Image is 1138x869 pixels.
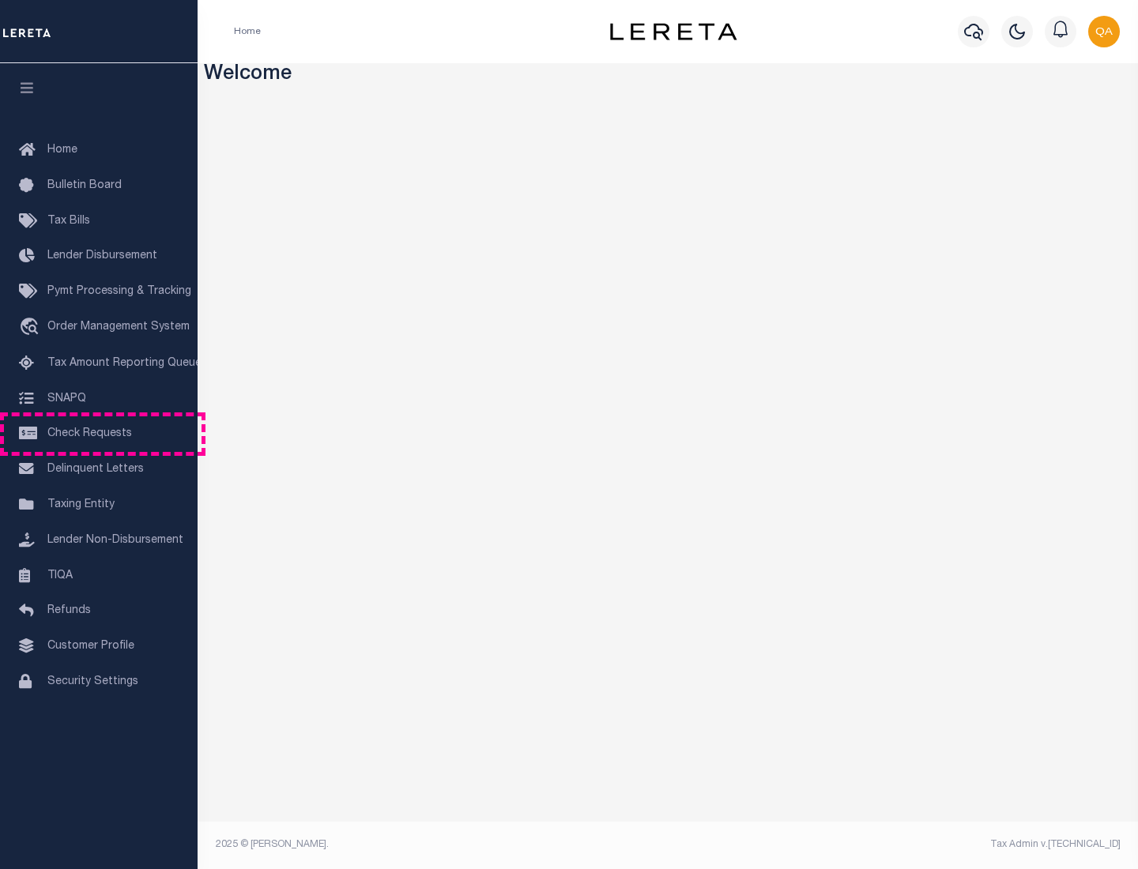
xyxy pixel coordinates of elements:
[1088,16,1120,47] img: svg+xml;base64,PHN2ZyB4bWxucz0iaHR0cDovL3d3dy53My5vcmcvMjAwMC9zdmciIHBvaW50ZXItZXZlbnRzPSJub25lIi...
[204,837,669,852] div: 2025 © [PERSON_NAME].
[47,676,138,687] span: Security Settings
[47,145,77,156] span: Home
[680,837,1121,852] div: Tax Admin v.[TECHNICAL_ID]
[47,322,190,333] span: Order Management System
[47,428,132,439] span: Check Requests
[47,216,90,227] span: Tax Bills
[47,180,122,191] span: Bulletin Board
[47,535,183,546] span: Lender Non-Disbursement
[234,24,261,39] li: Home
[47,358,202,369] span: Tax Amount Reporting Queue
[47,641,134,652] span: Customer Profile
[47,464,144,475] span: Delinquent Letters
[47,250,157,261] span: Lender Disbursement
[204,63,1132,88] h3: Welcome
[610,23,737,40] img: logo-dark.svg
[47,570,73,581] span: TIQA
[47,499,115,510] span: Taxing Entity
[19,318,44,338] i: travel_explore
[47,393,86,404] span: SNAPQ
[47,605,91,616] span: Refunds
[47,286,191,297] span: Pymt Processing & Tracking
